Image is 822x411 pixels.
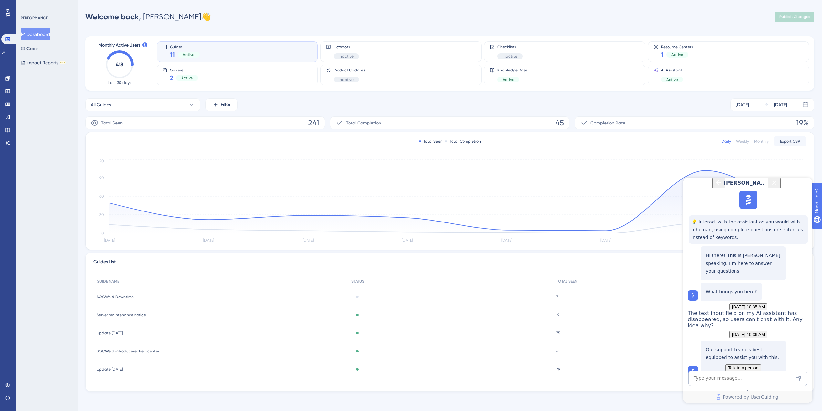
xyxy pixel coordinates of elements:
[104,238,115,243] tspan: [DATE]
[722,139,731,144] div: Daily
[303,238,314,243] tspan: [DATE]
[97,312,146,318] span: Server maintenance notice
[419,139,442,144] div: Total Seen
[170,44,200,49] span: Guides
[85,98,200,111] button: All Guides
[600,238,611,243] tspan: [DATE]
[503,77,514,82] span: Active
[774,101,787,109] div: [DATE]
[97,279,119,284] span: GUIDE NAME
[402,238,413,243] tspan: [DATE]
[308,118,319,128] span: 241
[556,279,577,284] span: TOTAL SEEN
[445,139,481,144] div: Total Completion
[339,77,354,82] span: Inactive
[98,159,104,163] tspan: 120
[661,44,693,49] span: Resource Centers
[346,119,381,127] span: Total Completion
[556,294,558,299] span: 7
[334,44,359,49] span: Hotspots
[779,14,810,19] span: Publish Changes
[15,2,40,9] span: Need Help?
[170,73,173,82] span: 2
[85,12,211,22] div: [PERSON_NAME] 👋
[736,139,749,144] div: Weekly
[334,68,365,73] span: Product Updates
[97,330,123,336] span: Update [DATE]
[501,238,512,243] tspan: [DATE]
[661,50,664,59] span: 1
[221,101,231,109] span: Filter
[497,68,527,73] span: Knowledge Base
[556,312,559,318] span: 19
[99,41,140,49] span: Monthly Active Users
[666,77,678,82] span: Active
[205,98,238,111] button: Filter
[99,194,104,199] tspan: 60
[99,176,104,180] tspan: 90
[203,238,214,243] tspan: [DATE]
[183,52,194,57] span: Active
[170,68,198,72] span: Surveys
[754,139,769,144] div: Monthly
[97,294,134,299] span: SOCWeld Downtime
[351,279,364,284] span: STATUS
[555,118,564,128] span: 45
[503,54,517,59] span: Inactive
[91,101,111,109] span: All Guides
[116,61,123,68] text: 418
[101,231,104,235] tspan: 0
[108,80,131,85] span: Last 30 days
[661,68,683,73] span: AI Assistant
[85,12,141,21] span: Welcome back,
[93,258,116,270] span: Guides List
[774,136,806,146] button: Export CSV
[780,139,800,144] span: Export CSV
[556,367,560,372] span: 79
[97,367,123,372] span: Update [DATE]
[671,52,683,57] span: Active
[497,44,523,49] span: Checklists
[775,12,814,22] button: Publish Changes
[170,50,175,59] span: 11
[339,54,354,59] span: Inactive
[99,212,104,217] tspan: 30
[556,330,560,336] span: 75
[97,349,159,354] span: SOCWeld introducerer Helpcenter
[101,119,123,127] span: Total Seen
[590,119,625,127] span: Completion Rate
[181,75,193,81] span: Active
[683,178,812,403] iframe: UserGuiding AI Assistant
[736,101,749,109] div: [DATE]
[556,349,559,354] span: 61
[796,118,809,128] span: 19%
